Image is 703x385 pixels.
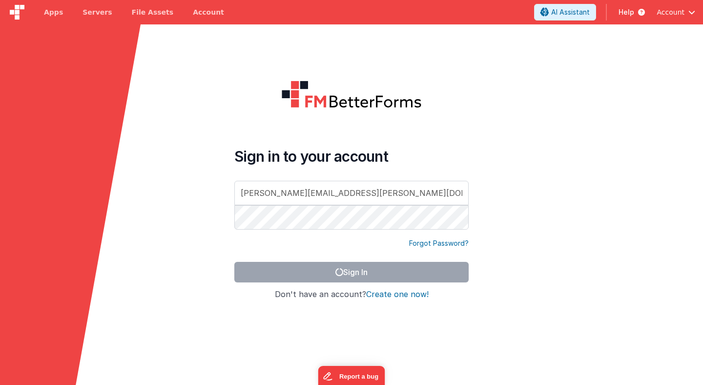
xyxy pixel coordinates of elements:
[409,238,469,248] a: Forgot Password?
[234,181,469,205] input: Email Address
[132,7,174,17] span: File Assets
[534,4,596,21] button: AI Assistant
[366,290,429,299] button: Create one now!
[551,7,590,17] span: AI Assistant
[657,7,695,17] button: Account
[234,262,469,282] button: Sign In
[619,7,634,17] span: Help
[83,7,112,17] span: Servers
[657,7,684,17] span: Account
[234,290,469,299] h4: Don't have an account?
[234,148,469,165] h4: Sign in to your account
[44,7,63,17] span: Apps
